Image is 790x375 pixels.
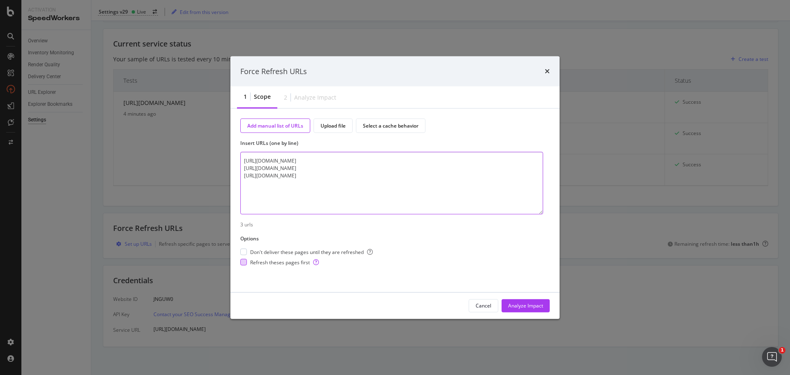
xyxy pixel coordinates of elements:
div: Analyze Impact [294,93,336,101]
div: 1 [244,93,247,101]
div: Analyze Impact [508,302,543,309]
span: 1 [779,347,785,354]
div: 2 [284,93,287,101]
div: Add manual list of URLs [247,122,303,129]
div: Force Refresh URLs [240,66,307,77]
div: Scope [254,93,271,101]
button: Analyze Impact [502,299,550,312]
button: Cancel [469,299,498,312]
div: 3 urls [240,221,550,228]
textarea: [URL][DOMAIN_NAME] [URL][DOMAIN_NAME] [URL][DOMAIN_NAME] [240,152,543,214]
div: times [545,66,550,77]
div: Options [240,235,259,242]
div: modal [230,56,560,319]
div: Upload file [321,122,346,129]
span: Refresh theses pages first [250,259,319,266]
div: Select a cache behavior [363,122,418,129]
label: Insert URLs (one by line) [240,140,543,147]
span: Don't deliver these pages until they are refreshed [250,248,373,255]
div: Cancel [476,302,491,309]
iframe: Intercom live chat [762,347,782,367]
